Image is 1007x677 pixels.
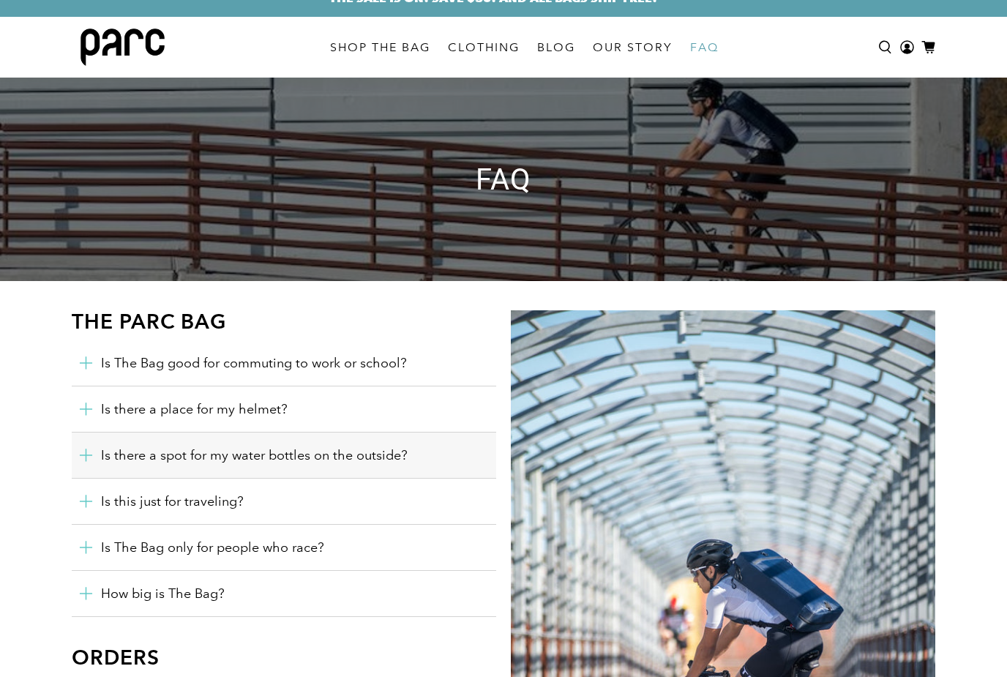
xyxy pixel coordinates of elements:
[81,29,165,66] img: parc bag logo
[72,525,496,570] button: Is The Bag only for people who race?
[528,27,584,68] a: BLOG
[72,386,496,432] button: Is there a place for my helmet?
[439,27,528,68] a: CLOTHING
[681,27,727,68] a: FAQ
[321,17,727,78] nav: main navigation
[584,27,681,68] a: OUR STORY
[72,310,496,334] h2: The Parc Bag
[72,340,496,386] button: Is The Bag good for commuting to work or school?
[174,162,833,195] h1: FAQ
[321,27,439,68] a: SHOP THE BAG
[72,571,496,616] button: How big is The Bag?
[72,433,496,478] button: Is there a spot for my water bottles on the outside?
[72,479,496,524] button: Is this just for traveling?
[72,646,496,670] h2: Orders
